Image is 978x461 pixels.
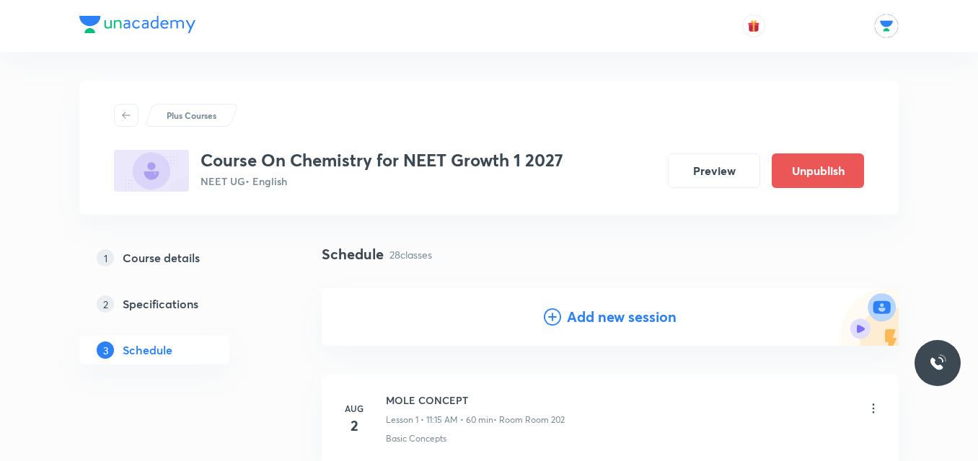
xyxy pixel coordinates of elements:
p: 1 [97,249,114,267]
h3: Course On Chemistry for NEET Growth 1 2027 [201,150,563,171]
p: • Room Room 202 [493,413,565,426]
h5: Specifications [123,295,198,313]
p: Lesson 1 • 11:15 AM • 60 min [386,413,493,426]
img: ttu [929,354,946,372]
img: Add [841,288,899,346]
h5: Schedule [123,341,172,359]
a: Company Logo [79,16,195,37]
p: NEET UG • English [201,174,563,189]
button: avatar [742,14,765,37]
img: Rajan Naman [874,14,899,38]
p: Plus Courses [167,109,216,122]
a: 1Course details [79,243,276,272]
p: Basic Concepts [386,432,446,445]
h4: Add new session [567,306,677,328]
h6: Aug [340,402,369,415]
a: 2Specifications [79,290,276,318]
p: 3 [97,341,114,359]
h4: 2 [340,415,369,437]
p: 2 [97,295,114,313]
h4: Schedule [322,243,384,265]
img: Company Logo [79,16,195,33]
h5: Course details [123,249,200,267]
p: 28 classes [389,247,432,262]
img: avatar [747,19,760,32]
button: Unpublish [772,153,864,188]
img: 624B2FE5-3094-4F8D-AE7B-BDEFE3C5022F_plus.png [114,150,189,192]
button: Preview [668,153,760,188]
h6: MOLE CONCEPT [386,393,565,408]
